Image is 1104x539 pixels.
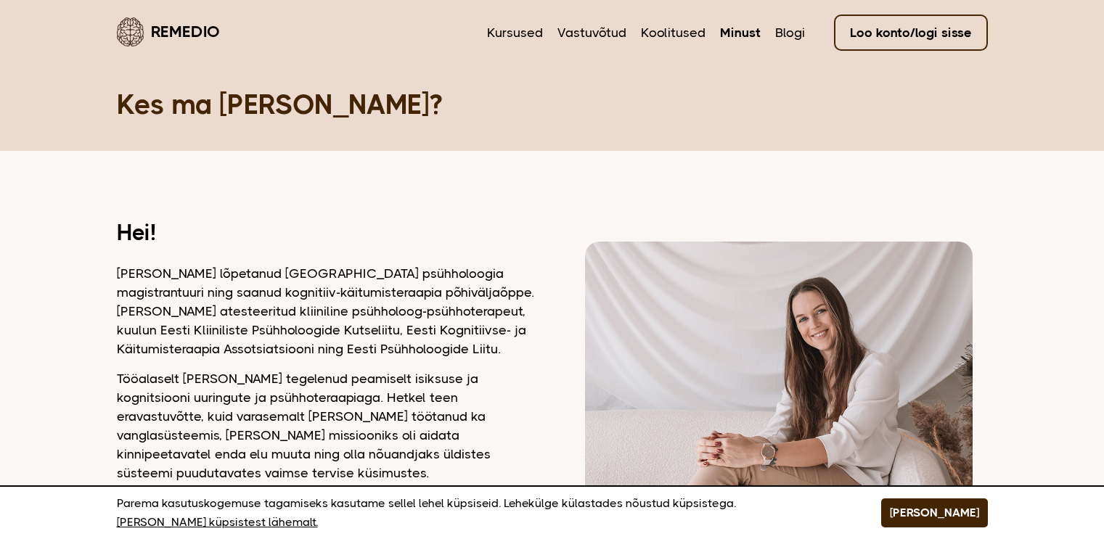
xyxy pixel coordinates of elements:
h2: Hei! [117,223,534,242]
a: Vastuvõtud [557,23,626,42]
p: Tööalaselt [PERSON_NAME] tegelenud peamiselt isiksuse ja kognitsiooni uuringute ja psühhoteraapia... [117,369,534,482]
img: Dagmar vaatamas kaamerasse [585,242,972,532]
p: [PERSON_NAME] lõpetanud [GEOGRAPHIC_DATA] psühholoogia magistrantuuri ning saanud kognitiiv-käitu... [117,264,534,358]
a: Remedio [117,15,220,49]
button: [PERSON_NAME] [881,498,988,527]
h1: Kes ma [PERSON_NAME]? [117,87,988,122]
p: Parema kasutuskogemuse tagamiseks kasutame sellel lehel küpsiseid. Lehekülge külastades nõustud k... [117,494,845,532]
a: [PERSON_NAME] küpsistest lähemalt. [117,513,318,532]
a: Loo konto/logi sisse [834,15,988,51]
a: Minust [720,23,761,42]
img: Remedio logo [117,17,144,46]
a: Koolitused [641,23,706,42]
a: Blogi [775,23,805,42]
a: Kursused [487,23,543,42]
